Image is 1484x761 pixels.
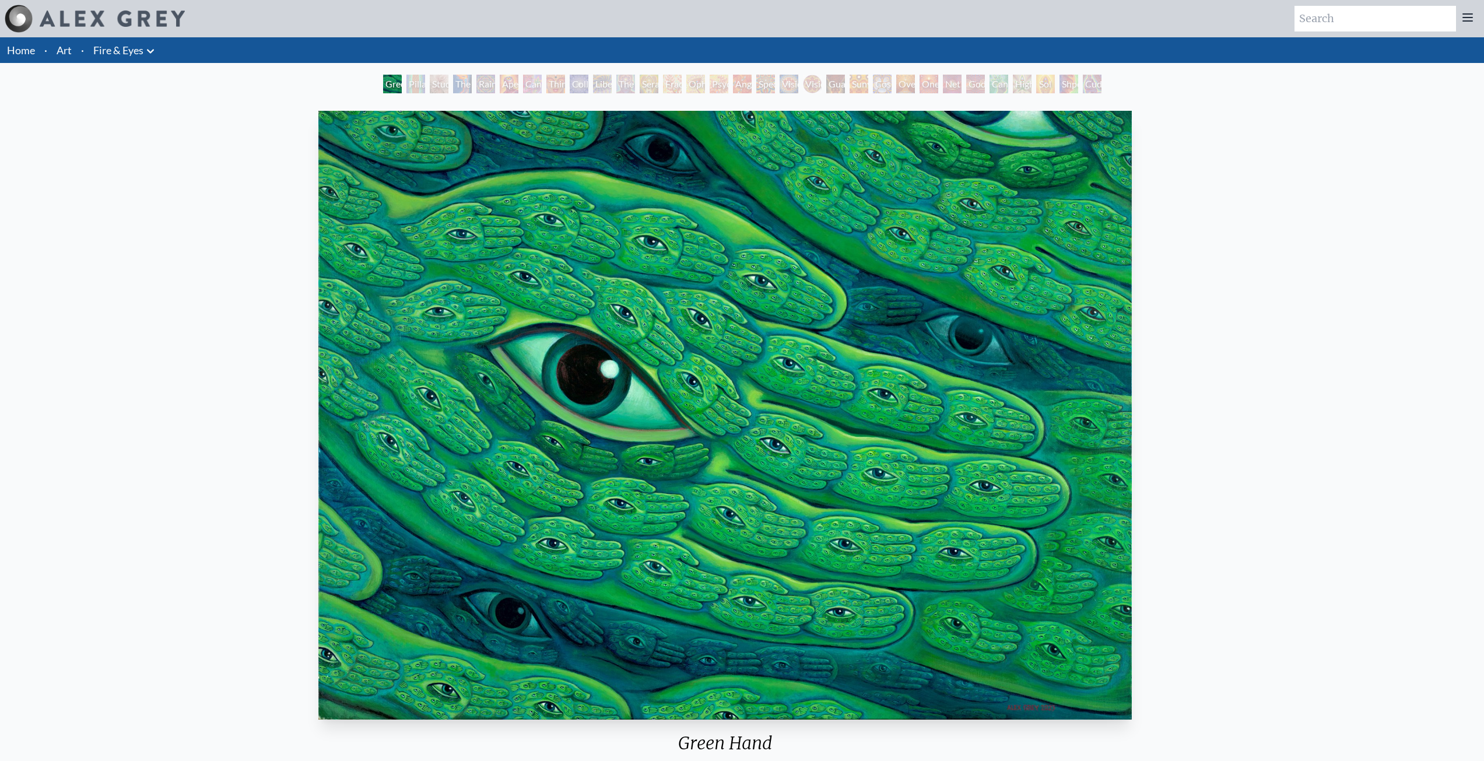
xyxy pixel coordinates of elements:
[780,75,798,93] div: Vision Crystal
[826,75,845,93] div: Guardian of Infinite Vision
[500,75,518,93] div: Aperture
[663,75,682,93] div: Fractal Eyes
[7,44,35,57] a: Home
[546,75,565,93] div: Third Eye Tears of Joy
[93,42,143,58] a: Fire & Eyes
[640,75,658,93] div: Seraphic Transport Docking on the Third Eye
[453,75,472,93] div: The Torch
[850,75,868,93] div: Sunyata
[57,42,72,58] a: Art
[710,75,728,93] div: Psychomicrograph of a Fractal Paisley Cherub Feather Tip
[686,75,705,93] div: Ophanic Eyelash
[383,75,402,93] div: Green Hand
[1294,6,1456,31] input: Search
[1060,75,1078,93] div: Shpongled
[593,75,612,93] div: Liberation Through Seeing
[76,37,89,63] li: ·
[896,75,915,93] div: Oversoul
[570,75,588,93] div: Collective Vision
[733,75,752,93] div: Angel Skin
[990,75,1008,93] div: Cannafist
[40,37,52,63] li: ·
[523,75,542,93] div: Cannabis Sutra
[756,75,775,93] div: Spectral Lotus
[430,75,448,93] div: Study for the Great Turn
[616,75,635,93] div: The Seer
[803,75,822,93] div: Vision Crystal Tondo
[920,75,938,93] div: One
[1013,75,1032,93] div: Higher Vision
[873,75,892,93] div: Cosmic Elf
[318,111,1132,720] img: Green-Hand-2023-Alex-Grey-watermarked.jpg
[966,75,985,93] div: Godself
[476,75,495,93] div: Rainbow Eye Ripple
[943,75,962,93] div: Net of Being
[406,75,425,93] div: Pillar of Awareness
[1036,75,1055,93] div: Sol Invictus
[1083,75,1101,93] div: Cuddle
